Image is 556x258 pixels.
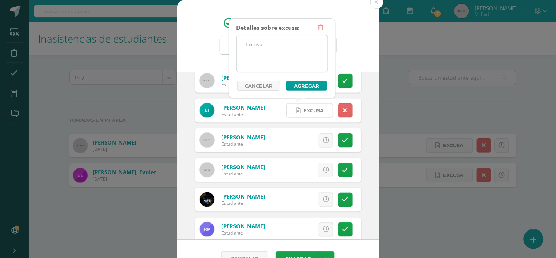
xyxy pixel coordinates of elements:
div: Estudiante [221,111,265,117]
img: 60x60 [200,73,214,88]
img: d3b89f178ee75c4d7e09d25b36ba5441.png [200,222,214,237]
a: Cancelar [237,81,280,91]
a: [PERSON_NAME] [221,193,265,200]
img: 60x60 [200,163,214,177]
strong: asistencia [281,16,332,30]
div: Detalles sobre excusa: [236,21,300,35]
img: 60x60 [200,133,214,148]
input: Busca un grado o sección aquí... [220,36,336,54]
button: Agregar [286,81,327,91]
div: Estudiante [221,200,265,207]
a: [PERSON_NAME] [221,74,265,81]
div: Estudiante [221,141,265,147]
img: 718f54fb0f26f47ffd1e71b0a6a47848.png [200,103,214,118]
div: Estudiante [221,230,265,236]
div: Estudiante [221,81,265,88]
a: [PERSON_NAME] [221,134,265,141]
a: [PERSON_NAME] [221,223,265,230]
a: [PERSON_NAME] [221,104,265,111]
div: Estudiante [221,171,265,177]
a: [PERSON_NAME] [221,163,265,171]
img: 154bfa872e753fc08c08dca4ea0af92a.png [200,192,214,207]
a: Excusa [286,103,333,118]
span: Excusa [303,104,324,117]
span: Toma de [237,16,332,30]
